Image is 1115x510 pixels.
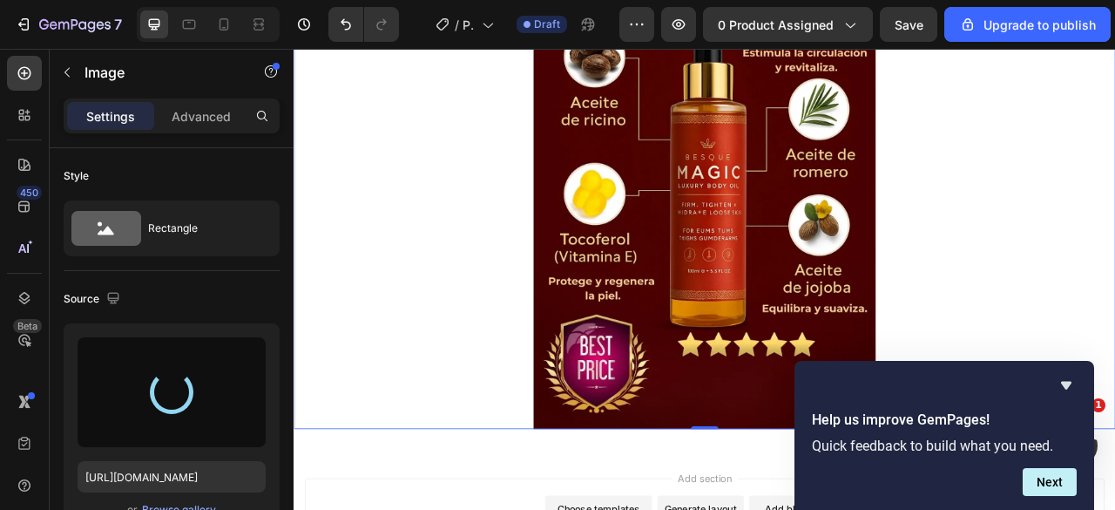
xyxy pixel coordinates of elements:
[455,16,459,34] span: /
[959,16,1096,34] div: Upgrade to publish
[812,375,1077,496] div: Help us improve GemPages!
[78,461,266,493] input: https://example.com/image.jpg
[1091,398,1105,412] span: 1
[328,7,399,42] div: Undo/Redo
[148,208,254,248] div: Rectangle
[880,7,937,42] button: Save
[172,107,231,126] p: Advanced
[534,17,560,32] span: Draft
[718,16,834,34] span: 0 product assigned
[895,17,923,32] span: Save
[463,16,475,34] span: Product Page - [DATE] 05:13:45
[86,107,135,126] p: Settings
[64,168,89,184] div: Style
[17,186,42,200] div: 450
[84,62,233,83] p: Image
[1056,375,1077,396] button: Hide survey
[812,438,1077,454] p: Quick feedback to build what you need.
[7,7,130,42] button: 7
[703,7,873,42] button: 0 product assigned
[812,410,1077,431] h2: Help us improve GemPages!
[944,7,1111,42] button: Upgrade to publish
[64,288,124,311] div: Source
[1023,468,1077,496] button: Next question
[13,319,42,333] div: Beta
[294,49,1115,510] iframe: Design area
[114,14,122,35] p: 7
